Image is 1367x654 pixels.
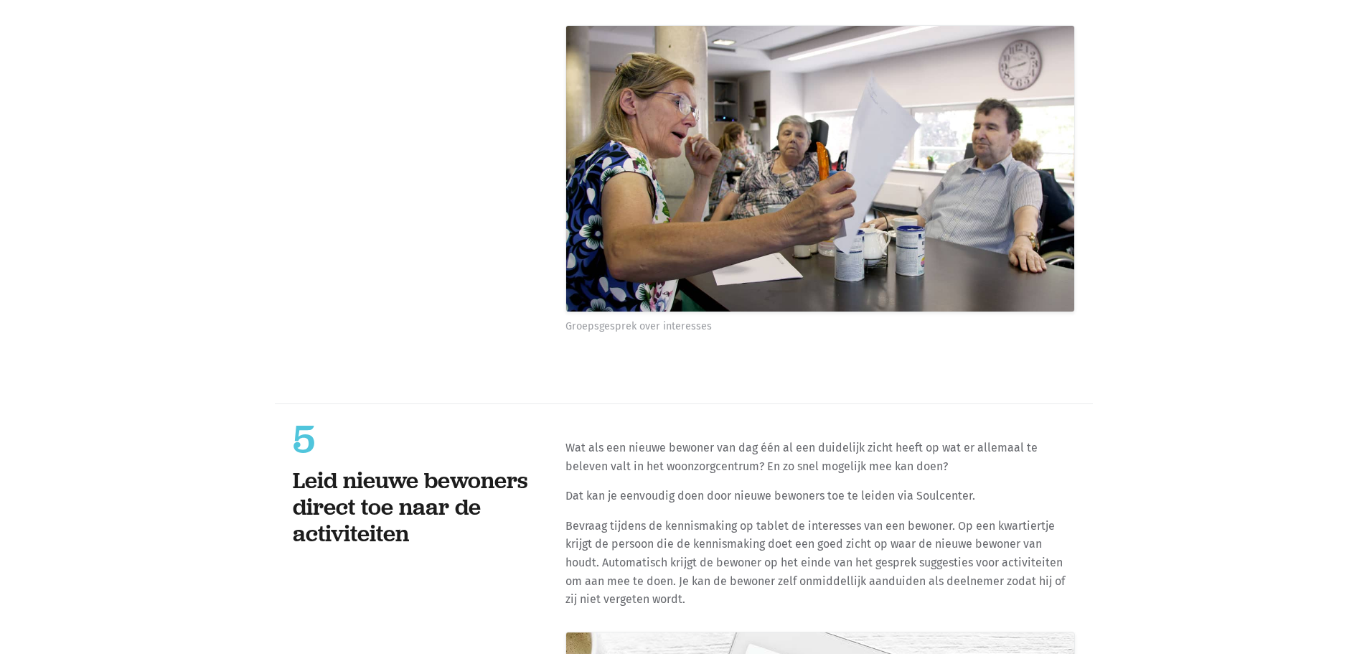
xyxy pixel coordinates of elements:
p: Bevraag tijdens de kennismaking op tablet de interesses van een bewoner. Op een kwartiertje krijg... [565,517,1075,609]
figcaption: Groepsgesprek over interesses [565,318,1075,335]
span: 5 [287,412,321,464]
h2: Leid nieuwe bewoners direct toe naar de activiteiten [293,462,530,546]
img: Groepsgesprek over interesses [565,25,1075,312]
p: Dat kan je eenvoudig doen door nieuwe bewoners toe te leiden via Soulcenter. [565,487,1075,505]
p: Wat als een nieuwe bewoner van dag één al een duidelijk zicht heeft op wat er allemaal te beleven... [565,439,1075,475]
